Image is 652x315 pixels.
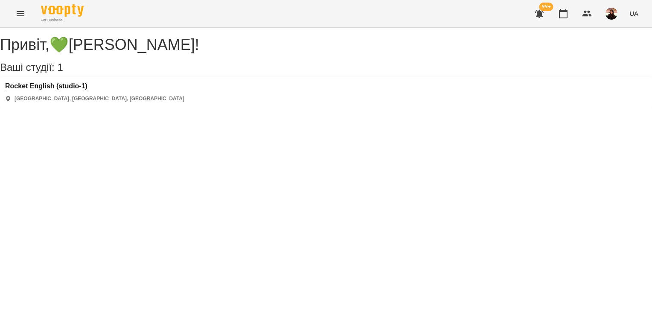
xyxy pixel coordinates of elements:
p: [GEOGRAPHIC_DATA], [GEOGRAPHIC_DATA], [GEOGRAPHIC_DATA] [15,95,184,102]
button: UA [626,6,642,21]
span: 1 [57,61,63,73]
span: For Business [41,17,84,23]
span: 99+ [539,3,553,11]
img: Voopty Logo [41,4,84,17]
img: 7e04bba6cd6b28fb307d274d6f1b2269.jpeg [605,8,617,20]
button: Menu [10,3,31,24]
span: UA [629,9,638,18]
a: Rocket English (studio-1) [5,82,184,90]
